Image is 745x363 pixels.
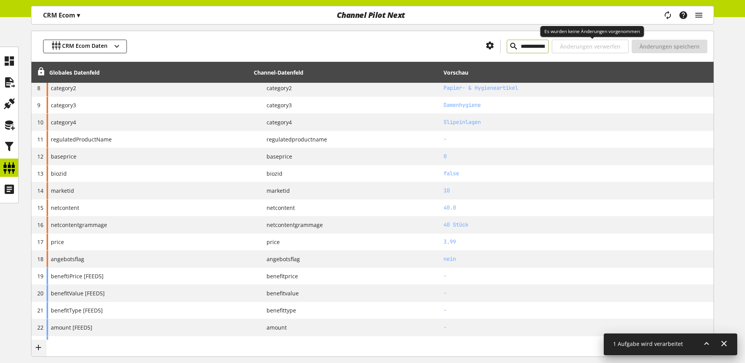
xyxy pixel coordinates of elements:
span: netcontentgrammage [260,221,323,229]
span: ▾ [77,11,80,19]
span: amount [FEED5] [51,323,92,332]
span: benefittype [260,306,296,314]
span: netcontentgrammage [51,221,107,229]
h2: - [444,272,711,280]
span: 16 [37,221,43,229]
h2: Damenhygiene [444,101,711,109]
span: marketid [260,187,290,195]
span: benefitType [FEED5] [51,306,103,314]
span: 14 [37,187,43,194]
h2: 10 [444,187,711,195]
span: price [260,238,280,246]
span: category4 [51,118,76,126]
span: category2 [51,84,76,92]
h2: 40 Stück [444,221,711,229]
span: Entsperren, um Zeilen neu anzuordnen [37,68,45,76]
h2: 0 [444,152,711,161]
span: 17 [37,238,43,246]
h2: Slipeinlagen [444,118,711,126]
nav: main navigation [31,6,714,24]
span: 15 [37,204,43,211]
span: Änderungen verwerfen [560,42,620,51]
h2: Papier- & Hygieneartikel [444,84,711,92]
span: category3 [51,101,76,109]
button: Änderungen verwerfen [552,40,629,53]
span: 20 [37,290,43,297]
button: Änderungen speichern [632,40,707,53]
span: biozid [51,169,67,178]
div: Channel-Datenfeld [254,68,303,77]
h2: - [444,135,711,143]
span: biozid [260,169,282,178]
span: CRM Ecom Daten [62,42,107,51]
h2: 3.99 [444,238,711,246]
span: baseprice [260,152,292,161]
span: 13 [37,170,43,177]
span: beneftiPrice [FEED5] [51,272,104,280]
span: benefitvalue [260,289,299,297]
div: Es wurden keine Änderungen vorgenommen [541,26,644,37]
span: category4 [260,118,292,126]
span: category3 [260,101,292,109]
span: 22 [37,324,43,331]
span: angebotsflag [260,255,300,263]
h2: false [444,169,711,178]
div: Vorschau [444,68,468,77]
h2: nein [444,255,711,263]
span: 21 [37,307,43,314]
span: netcontent [260,204,295,212]
span: 1 Aufgabe wird verarbeitet [613,340,683,347]
h2: - [444,306,711,314]
h2: 40.0 [444,204,711,212]
span: regulatedProductName [51,135,112,143]
span: angebotsflag [51,255,84,263]
span: 10 [37,119,43,126]
span: netcontent [51,204,79,212]
div: Globales Datenfeld [49,68,100,77]
button: CRM Ecom Daten [43,40,127,53]
span: benefitprice [260,272,298,280]
span: 18 [37,255,43,263]
h2: - [444,289,711,297]
span: Änderungen speichern [639,42,700,51]
span: 19 [37,272,43,280]
h2: - [444,323,711,332]
span: regulatedproductname [260,135,327,143]
span: marketid [51,187,74,195]
div: Entsperren, um Zeilen neu anzuordnen [34,68,45,77]
p: CRM Ecom [43,10,80,20]
span: category2 [260,84,292,92]
span: 12 [37,153,43,160]
span: 11 [37,136,43,143]
span: 9 [37,101,40,109]
span: baseprice [51,152,76,161]
span: 8 [37,84,40,92]
span: benefitValue [FEED5] [51,289,105,297]
span: price [51,238,64,246]
span: amount [260,323,287,332]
